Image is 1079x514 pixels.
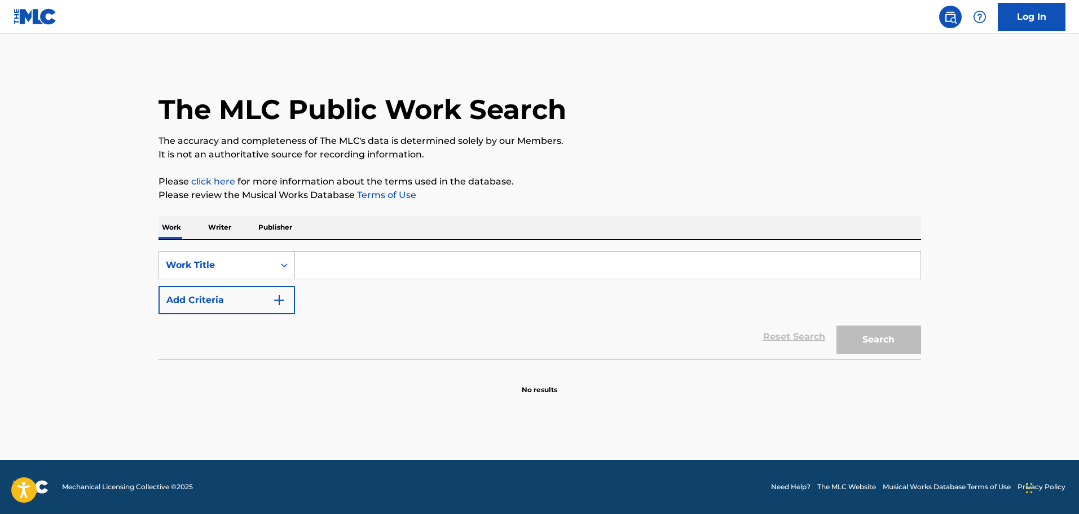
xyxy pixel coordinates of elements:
[158,134,921,148] p: The accuracy and completeness of The MLC's data is determined solely by our Members.
[158,251,921,359] form: Search Form
[158,175,921,188] p: Please for more information about the terms used in the database.
[817,482,876,492] a: The MLC Website
[158,286,295,314] button: Add Criteria
[998,3,1065,31] a: Log In
[191,176,235,187] a: click here
[355,190,416,200] a: Terms of Use
[272,293,286,307] img: 9d2ae6d4665cec9f34b9.svg
[939,6,962,28] a: Public Search
[968,6,991,28] div: Help
[255,216,296,239] p: Publisher
[158,188,921,202] p: Please review the Musical Works Database
[1018,482,1065,492] a: Privacy Policy
[158,216,184,239] p: Work
[973,10,986,24] img: help
[14,480,49,494] img: logo
[158,93,566,126] h1: The MLC Public Work Search
[944,10,957,24] img: search
[205,216,235,239] p: Writer
[883,482,1011,492] a: Musical Works Database Terms of Use
[771,482,811,492] a: Need Help?
[62,482,193,492] span: Mechanical Licensing Collective © 2025
[1026,471,1033,505] div: Drag
[522,371,557,395] p: No results
[1023,460,1079,514] iframe: Chat Widget
[158,148,921,161] p: It is not an authoritative source for recording information.
[14,8,57,25] img: MLC Logo
[166,258,267,272] div: Work Title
